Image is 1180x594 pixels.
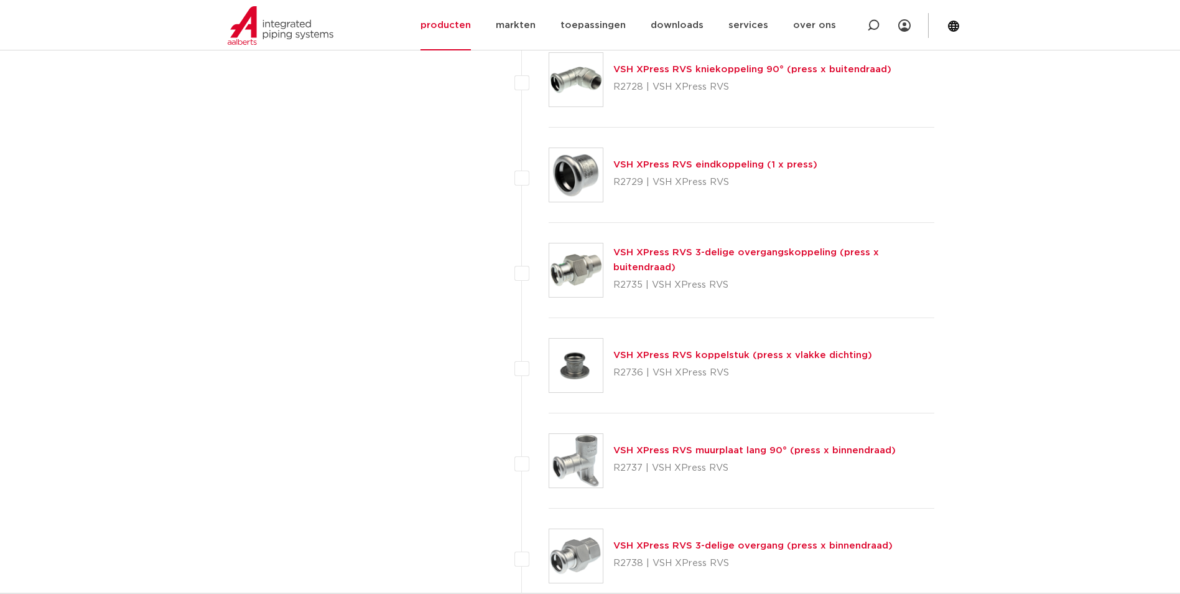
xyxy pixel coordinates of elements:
img: Thumbnail for VSH XPress RVS koppelstuk (press x vlakke dichting) [549,339,603,392]
img: Thumbnail for VSH XPress RVS 3-delige overgangskoppeling (press x buitendraad) [549,243,603,297]
img: Thumbnail for VSH XPress RVS 3-delige overgang (press x binnendraad) [549,529,603,583]
a: VSH XPress RVS muurplaat lang 90° (press x binnendraad) [613,446,896,455]
p: R2729 | VSH XPress RVS [613,172,817,192]
img: Thumbnail for VSH XPress RVS muurplaat lang 90° (press x binnendraad) [549,434,603,488]
img: Thumbnail for VSH XPress RVS eindkoppeling (1 x press) [549,148,603,202]
img: Thumbnail for VSH XPress RVS kniekoppeling 90° (press x buitendraad) [549,53,603,106]
a: VSH XPress RVS kniekoppeling 90° (press x buitendraad) [613,65,891,74]
a: VSH XPress RVS eindkoppeling (1 x press) [613,160,817,169]
p: R2728 | VSH XPress RVS [613,77,891,97]
a: VSH XPress RVS koppelstuk (press x vlakke dichting) [613,351,872,360]
p: R2736 | VSH XPress RVS [613,363,872,383]
p: R2738 | VSH XPress RVS [613,554,893,573]
a: VSH XPress RVS 3-delige overgang (press x binnendraad) [613,541,893,550]
p: R2735 | VSH XPress RVS [613,275,935,295]
p: R2737 | VSH XPress RVS [613,458,896,478]
a: VSH XPress RVS 3-delige overgangskoppeling (press x buitendraad) [613,248,879,272]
